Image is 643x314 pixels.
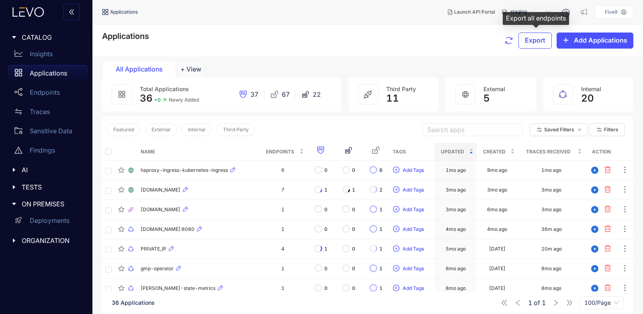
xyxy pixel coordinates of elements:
td: 1 [259,279,307,298]
a: Traces [8,104,88,123]
span: play-circle [589,285,601,292]
button: Launch API Portal [441,6,502,18]
button: play-circle [588,203,601,216]
span: 20 [581,93,594,104]
span: [PERSON_NAME]-state-metrics [141,285,215,291]
span: [DOMAIN_NAME] [141,207,180,212]
th: Tags [389,143,434,161]
div: [DATE] [489,285,506,291]
span: Internal [188,127,205,133]
span: plus-circle [393,285,399,292]
span: External [483,86,505,92]
button: play-circle [588,184,601,196]
div: All Applications [109,65,169,73]
p: Sensitive Data [30,127,72,135]
span: plus-circle [393,226,399,233]
span: swap [14,108,23,116]
span: play-circle [589,245,601,253]
span: PRIVATE_IP [141,246,166,252]
span: plus-circle [393,206,399,213]
span: haproxy-ingress-kubernetes-ingress [141,167,228,173]
div: 3mo ago [541,187,561,193]
td: 1 [259,259,307,279]
a: Deployments [8,213,88,232]
a: Insights [8,46,88,65]
button: Third Party [217,123,255,136]
span: 22 [313,91,321,98]
span: 1 [379,285,383,291]
th: Endpoints [259,143,307,161]
span: Add Tags [403,167,424,173]
p: Traces [30,108,50,115]
span: ON PREMISES [22,200,81,208]
span: play-circle [589,206,601,213]
span: star [118,206,125,213]
div: 8mo ago [446,266,466,271]
p: Five9 [605,9,618,15]
span: double-left [68,9,75,16]
span: down [577,128,582,132]
span: Updated [438,147,467,156]
span: star [118,285,125,292]
span: 67 [282,91,290,98]
span: star [118,167,125,173]
span: 1 [324,187,328,193]
button: plus-circleAdd Tags [393,223,424,236]
span: Internal [581,86,601,92]
td: 1 [259,200,307,220]
th: Action [585,143,617,161]
button: ellipsis [620,184,629,196]
span: Applications [102,31,149,41]
span: Third Party [386,86,416,92]
span: plus-circle [393,186,399,194]
div: 20m ago [541,246,562,252]
span: 0 [352,246,355,252]
span: star [118,265,125,272]
p: Deployments [30,217,70,224]
div: 8mo ago [541,285,561,291]
button: play-circle [588,243,601,255]
span: play-circle [589,186,601,194]
td: 7 [259,180,307,200]
button: plus-circleAdd Tags [393,203,424,216]
div: 8mo ago [446,285,466,291]
span: star [118,226,125,232]
button: Export [518,33,552,49]
span: Export [525,37,545,44]
span: 11 [386,93,399,104]
a: Endpoints [8,84,88,104]
span: plus-circle [393,167,399,174]
button: Internal [182,123,212,136]
td: 1 [259,220,307,239]
span: Total Applications [140,86,189,92]
div: 8mo ago [541,266,561,271]
p: Insights [30,50,53,57]
span: 5 [483,93,490,104]
a: Applications [8,65,88,84]
span: + 0 [154,97,161,103]
span: 0 [324,207,328,212]
button: play-circle [588,223,601,236]
span: caret-right [11,35,17,40]
span: 0 [352,167,355,173]
button: play-circle [588,262,601,275]
span: [DOMAIN_NAME] [141,187,180,193]
span: caret-right [11,238,17,243]
span: star [118,246,125,252]
div: AI [5,161,88,178]
span: 0 [324,266,328,271]
button: ellipsis [620,164,629,177]
span: CATALOG [22,34,81,41]
span: 1 [379,266,383,271]
span: ellipsis [621,166,629,175]
button: double-left [63,4,80,20]
button: play-circle [588,164,601,177]
button: Add tab [177,61,205,77]
span: 37 [250,91,258,98]
p: Findings [30,147,55,154]
span: 1 [528,299,532,306]
span: of [528,299,546,306]
button: plus-circleAdd Tags [393,164,424,177]
button: plus-circleAdd Tags [393,262,424,275]
span: Add Tags [403,285,424,291]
